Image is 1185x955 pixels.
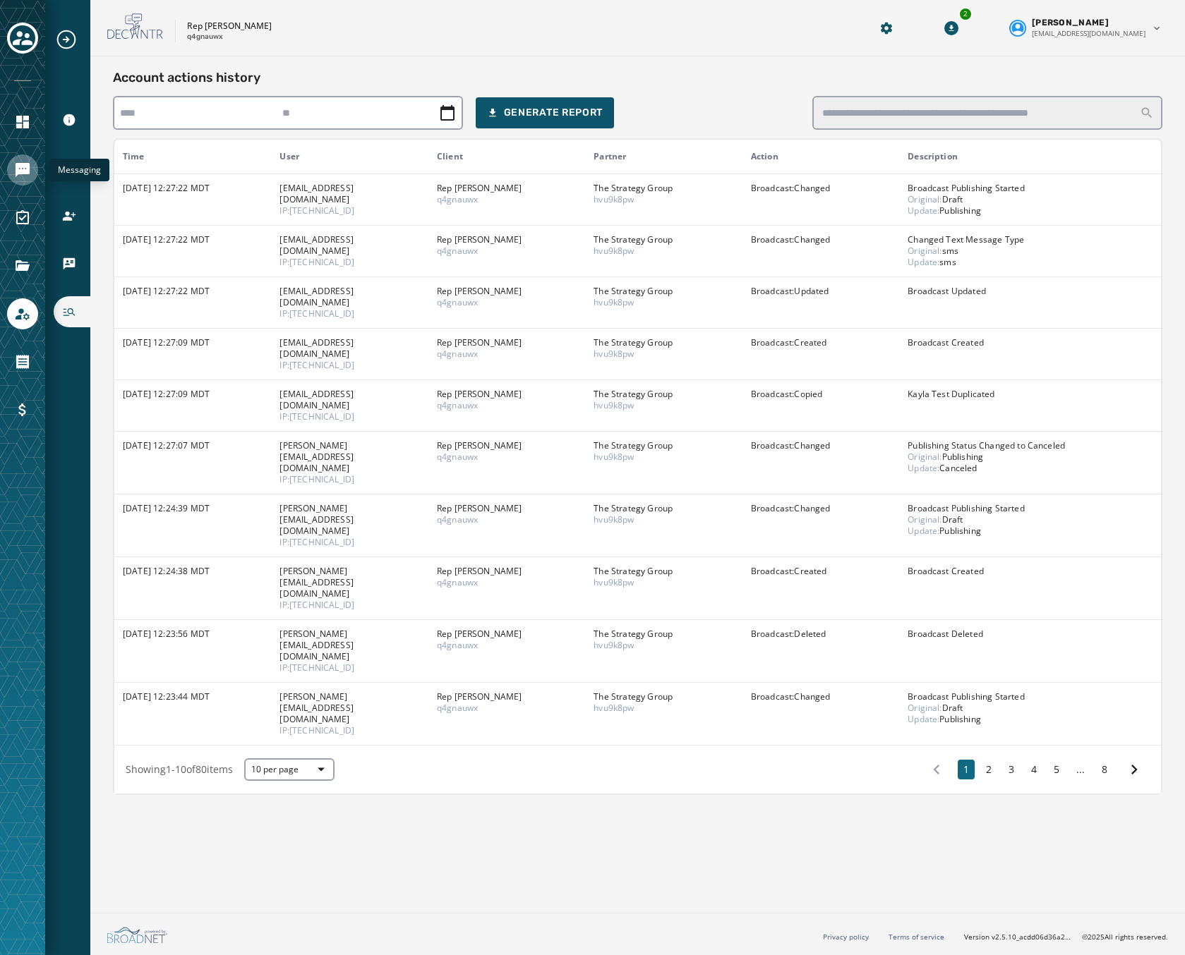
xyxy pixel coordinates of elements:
p: hvu9k8pw [594,640,733,651]
button: 1 [958,760,975,779]
button: 10 per page [244,758,335,781]
a: Navigate to Files [7,250,38,281]
button: Expand sub nav menu [55,28,89,51]
span: Update: [908,462,939,474]
button: 4 [1025,760,1042,779]
a: Navigate to Orders [7,346,38,377]
th: Client [428,140,585,174]
p: [PERSON_NAME] [279,691,419,702]
p: [PERSON_NAME] [279,566,419,577]
p: [EMAIL_ADDRESS][DOMAIN_NAME] [279,234,419,257]
p: Broadcast Deleted [908,628,1153,640]
p: hvu9k8pw [594,245,733,257]
span: Update: [908,205,939,217]
p: Draft [908,514,1153,525]
th: Partner [585,140,742,174]
span: Showing 1 - 10 of 80 items [126,762,233,776]
p: q4gnauwx [437,640,577,651]
p: Broadcast : Created [751,566,891,577]
p: Rep [PERSON_NAME] [187,20,272,32]
p: The Strategy Group [594,389,733,400]
a: Navigate to Surveys [7,202,38,233]
span: Update: [908,256,939,268]
p: q4gnauwx [187,32,223,42]
button: 2 [980,760,997,779]
p: Broadcast : Changed [751,183,891,194]
p: [EMAIL_ADDRESS][DOMAIN_NAME] [279,514,419,537]
p: Publishing Status Changed to Canceled [908,440,1153,451]
p: The Strategy Group [594,566,733,577]
p: Draft [908,702,1153,714]
p: The Strategy Group [594,183,733,194]
button: Generate Report [476,97,615,128]
p: IP: [TECHNICAL_ID] [279,600,419,611]
p: Broadcast : Updated [751,286,891,297]
p: Rep [PERSON_NAME] [437,389,577,400]
p: [PERSON_NAME] [279,628,419,640]
p: hvu9k8pw [594,297,733,308]
p: [EMAIL_ADDRESS][DOMAIN_NAME] [279,337,419,360]
p: IP: [TECHNICAL_ID] [279,360,419,371]
p: IP: [TECHNICAL_ID] [279,308,419,320]
span: © 2025 All rights reserved. [1082,932,1168,942]
span: Original: [908,702,942,714]
button: User settings [1004,11,1168,44]
p: Rep [PERSON_NAME] [437,628,577,640]
p: The Strategy Group [594,691,733,702]
p: [DATE] 12:27:07 MDT [123,440,263,451]
p: The Strategy Group [594,337,733,348]
p: [EMAIL_ADDRESS][DOMAIN_NAME] [279,286,419,308]
p: IP: [TECHNICAL_ID] [279,411,419,422]
a: Navigate to Users [54,200,90,231]
p: [DATE] 12:27:09 MDT [123,389,263,400]
p: Rep [PERSON_NAME] [437,234,577,245]
p: Broadcast : Changed [751,691,891,702]
p: Broadcast : Changed [751,234,891,245]
p: Rep [PERSON_NAME] [437,566,577,577]
p: hvu9k8pw [594,194,733,205]
p: The Strategy Group [594,503,733,514]
p: IP: [TECHNICAL_ID] [279,474,419,485]
p: IP: [TECHNICAL_ID] [279,662,419,674]
p: Broadcast : Changed [751,503,891,514]
p: hvu9k8pw [594,400,733,411]
p: [DATE] 12:24:38 MDT [123,566,263,577]
th: Action [742,140,899,174]
p: Rep [PERSON_NAME] [437,691,577,702]
p: Broadcast Created [908,566,1153,577]
span: [EMAIL_ADDRESS][DOMAIN_NAME] [1032,28,1145,39]
th: Description [899,140,1161,174]
button: 3 [1003,760,1020,779]
p: [PERSON_NAME] [279,503,419,514]
p: The Strategy Group [594,440,733,451]
p: [EMAIL_ADDRESS][DOMAIN_NAME] [279,702,419,725]
span: 10 per page [251,764,327,775]
button: 5 [1048,760,1065,779]
a: Navigate to Home [7,107,38,138]
p: [DATE] 12:24:39 MDT [123,503,263,514]
p: q4gnauwx [437,297,577,308]
p: Rep [PERSON_NAME] [437,440,577,451]
th: Time [114,140,271,174]
p: q4gnauwx [437,194,577,205]
p: hvu9k8pw [594,702,733,714]
a: Navigate to Billing [7,394,38,425]
a: Privacy policy [823,932,869,942]
p: q4gnauwx [437,514,577,525]
button: 8 [1096,760,1113,779]
p: Publishing [908,714,1153,725]
span: Original: [908,513,942,525]
p: [EMAIL_ADDRESS][DOMAIN_NAME] [279,183,419,205]
span: Original: [908,245,942,257]
a: Navigate to vCards [54,248,90,279]
p: hvu9k8pw [594,514,733,525]
p: [EMAIL_ADDRESS][DOMAIN_NAME] [279,577,419,600]
p: [EMAIL_ADDRESS][DOMAIN_NAME] [279,389,419,411]
button: Download Menu [939,16,964,41]
a: Navigate to History [54,296,90,327]
p: IP: [TECHNICAL_ID] [279,205,419,217]
p: q4gnauwx [437,400,577,411]
p: [DATE] 12:23:44 MDT [123,691,263,702]
p: [EMAIL_ADDRESS][DOMAIN_NAME] [279,451,419,474]
div: Messaging [49,159,109,181]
